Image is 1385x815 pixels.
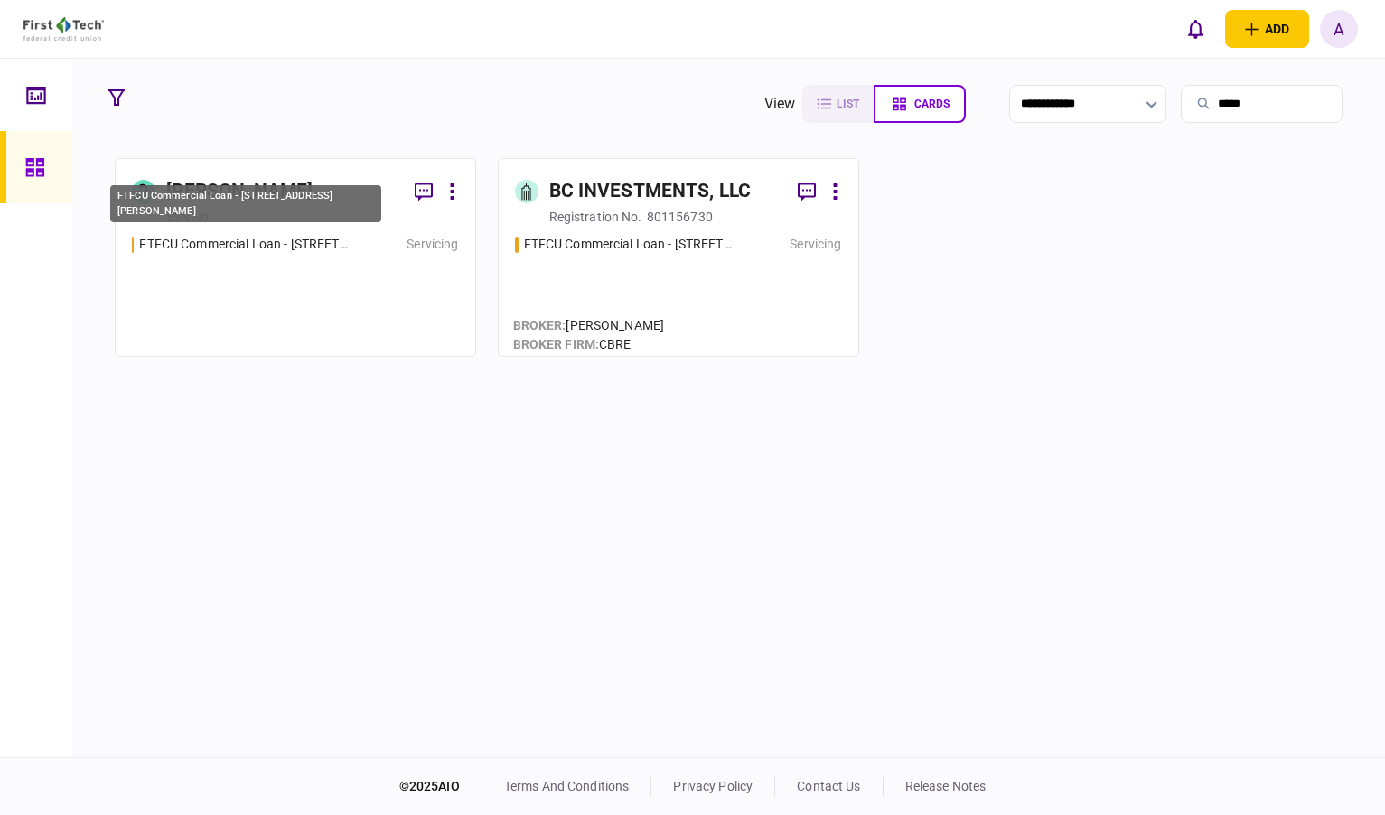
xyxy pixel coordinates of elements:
[513,316,665,335] div: [PERSON_NAME]
[905,779,987,793] a: release notes
[498,158,859,357] a: BC INVESTMENTS, LLCregistration no.801156730FTFCU Commercial Loan - 6130 Bellona Ave Baltimore MD...
[797,779,860,793] a: contact us
[504,779,630,793] a: terms and conditions
[513,318,566,333] span: Broker :
[647,208,713,226] div: 801156730
[837,98,859,110] span: list
[524,235,735,254] div: FTFCU Commercial Loan - 6130 Bellona Ave Baltimore MD
[914,98,950,110] span: cards
[399,777,482,796] div: © 2025 AIO
[673,779,753,793] a: privacy policy
[407,235,458,254] div: Servicing
[23,17,104,41] img: client company logo
[115,158,476,357] a: [PERSON_NAME]SSN no.FTFCU Commercial Loan - 801 S St Andrews Pl Los Angeles CAServicing
[166,177,313,206] div: [PERSON_NAME]
[513,337,600,351] span: broker firm :
[110,185,381,222] div: FTFCU Commercial Loan - [STREET_ADDRESS][PERSON_NAME]
[549,208,642,226] div: registration no.
[764,93,796,115] div: view
[549,177,752,206] div: BC INVESTMENTS, LLC
[1176,10,1214,48] button: open notifications list
[1225,10,1309,48] button: open adding identity options
[513,335,665,354] div: CBRE
[1320,10,1358,48] button: A
[874,85,966,123] button: cards
[790,235,841,254] div: Servicing
[139,235,351,254] div: FTFCU Commercial Loan - 801 S St Andrews Pl Los Angeles CA
[802,85,874,123] button: list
